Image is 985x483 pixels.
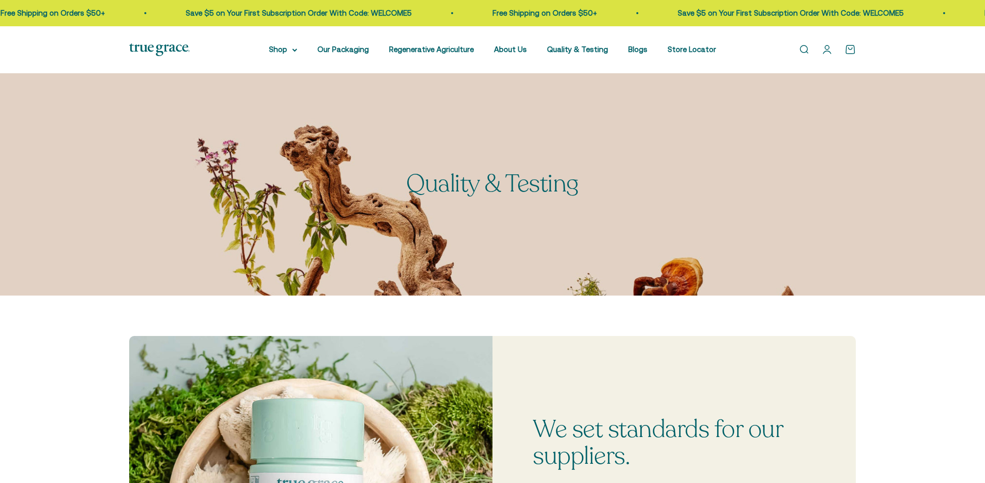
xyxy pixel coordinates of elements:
a: Our Packaging [317,45,369,54]
a: Blogs [628,45,647,54]
a: About Us [494,45,527,54]
p: Save $5 on Your First Subscription Order With Code: WELCOME5 [677,7,903,19]
a: Free Shipping on Orders $50+ [491,9,596,17]
split-lines: Quality & Testing [406,167,579,200]
a: Regenerative Agriculture [389,45,474,54]
p: We set standards for our suppliers. [533,416,815,470]
p: Save $5 on Your First Subscription Order With Code: WELCOME5 [185,7,411,19]
a: Quality & Testing [547,45,608,54]
a: Store Locator [668,45,716,54]
summary: Shop [269,43,297,56]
